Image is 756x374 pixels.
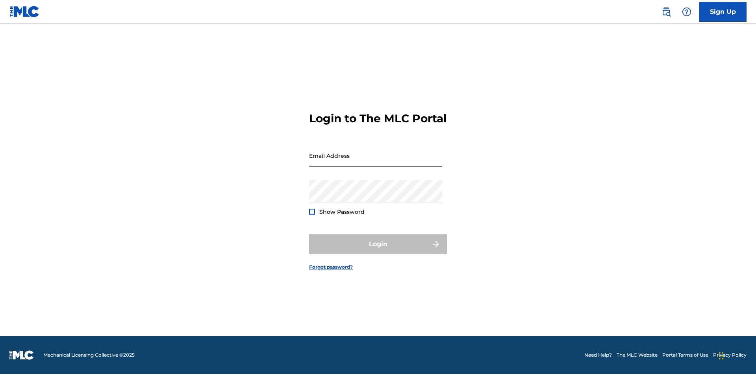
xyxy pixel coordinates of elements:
div: Drag [719,344,724,368]
img: help [682,7,691,17]
a: Forgot password? [309,264,353,271]
a: Need Help? [584,352,612,359]
iframe: Chat Widget [717,336,756,374]
h3: Login to The MLC Portal [309,112,447,125]
img: logo [9,350,34,360]
img: MLC Logo [9,6,40,17]
a: Privacy Policy [713,352,747,359]
span: Show Password [319,208,365,215]
a: The MLC Website [617,352,658,359]
img: search [661,7,671,17]
a: Portal Terms of Use [662,352,708,359]
div: Help [679,4,695,20]
a: Sign Up [699,2,747,22]
span: Mechanical Licensing Collective © 2025 [43,352,135,359]
a: Public Search [658,4,674,20]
